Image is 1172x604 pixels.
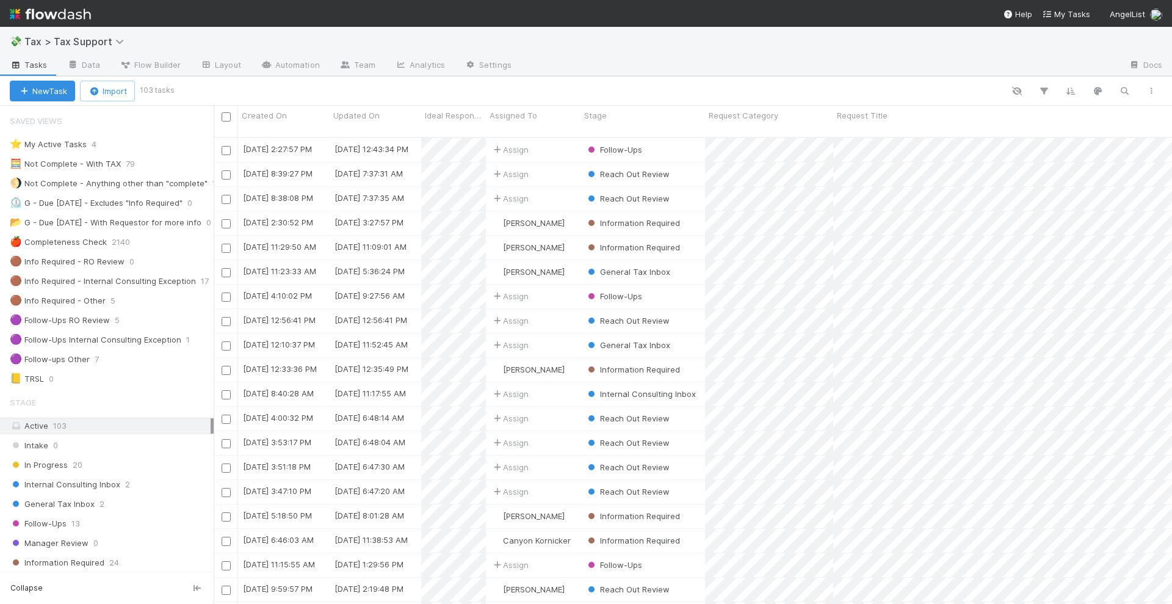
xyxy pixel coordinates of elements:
span: Information Required [585,536,680,545]
div: Info Required - Internal Consulting Exception [10,274,196,289]
div: Reach Out Review [585,583,670,595]
a: Data [57,56,110,76]
div: [DATE] 3:27:57 PM [335,216,403,228]
div: [DATE] 6:46:03 AM [243,534,314,546]
input: Toggle Row Selected [222,170,231,180]
span: Saved Views [10,109,62,133]
span: General Tax Inbox [10,497,95,512]
span: Ideal Response Date [425,109,483,122]
div: Info Required - Other [10,293,106,308]
div: [DATE] 4:00:32 PM [243,412,313,424]
button: NewTask [10,81,75,101]
span: My Tasks [1042,9,1090,19]
div: Not Complete - Anything other than "complete" [10,176,208,191]
span: 17 [201,274,221,289]
img: avatar_cc3a00d7-dd5c-4a2f-8d58-dd6545b20c0d.png [1150,9,1162,21]
span: Intake [10,438,48,453]
span: Request Title [837,109,888,122]
span: 7 [95,352,111,367]
img: logo-inverted-e16ddd16eac7371096b0.svg [10,4,91,24]
div: [DATE] 9:59:57 PM [243,583,313,595]
span: Stage [584,109,607,122]
div: TRSL [10,371,44,387]
span: Reach Out Review [585,194,670,203]
div: Not Complete - With TAX [10,156,121,172]
a: Automation [251,56,330,76]
span: 4 [92,137,109,152]
span: Tax > Tax Support [24,35,130,48]
small: 103 tasks [140,85,175,96]
div: [DATE] 8:38:08 PM [243,192,313,204]
span: 🟤 [10,295,22,305]
span: 0 [187,195,204,211]
span: Reach Out Review [585,316,670,326]
span: ⏲️ [10,197,22,208]
span: Assigned To [490,109,537,122]
img: avatar_f2899df2-d2b9-483b-a052-ca3b1db2e5e2.png [491,242,501,252]
div: [PERSON_NAME] [491,266,565,278]
div: My Active Tasks [10,137,87,152]
div: [DATE] 12:56:41 PM [243,314,316,326]
div: Info Required - RO Review [10,254,125,269]
span: 79 [126,156,147,172]
span: Information Required [585,218,680,228]
div: [DATE] 3:51:18 PM [243,460,311,473]
span: Reach Out Review [585,438,670,448]
span: Assign [491,339,529,351]
div: Follow-Ups [585,144,642,156]
div: G - Due [DATE] - With Requestor for more info [10,215,201,230]
span: 5 [115,313,132,328]
div: [DATE] 5:18:50 PM [243,509,312,522]
input: Toggle Row Selected [222,268,231,277]
input: Toggle Row Selected [222,146,231,155]
span: Reach Out Review [585,169,670,179]
span: Assign [491,388,529,400]
div: Information Required [585,217,680,229]
span: 📂 [10,217,22,227]
span: Follow-Ups [585,560,642,570]
span: Information Required [585,511,680,521]
div: Reach Out Review [585,192,670,205]
input: Toggle Row Selected [222,244,231,253]
span: Assign [491,290,529,302]
span: Assign [491,437,529,449]
span: ⭐ [10,139,22,149]
span: Stage [10,390,36,415]
input: Toggle Row Selected [222,439,231,448]
div: Information Required [585,534,680,547]
div: [PERSON_NAME] [491,241,565,253]
input: Toggle Row Selected [222,390,231,399]
span: Reach Out Review [585,462,670,472]
span: [PERSON_NAME] [503,511,565,521]
div: Follow-Ups [585,290,642,302]
span: Information Required [585,365,680,374]
div: Canyon Kornicker [491,534,571,547]
div: Follow-ups Other [10,352,90,367]
div: [DATE] 6:47:30 AM [335,460,405,473]
input: Toggle Row Selected [222,488,231,497]
span: 0 [53,438,58,453]
div: [DATE] 11:52:45 AM [335,338,408,351]
span: Follow-Ups [10,516,67,531]
span: Tasks [10,59,48,71]
img: avatar_d1f4bd1b-0b26-4d9b-b8ad-69b413583d95.png [491,536,501,545]
span: Information Required [585,242,680,252]
span: Flow Builder [120,59,181,71]
span: Updated On [333,109,380,122]
span: Follow-Ups [585,291,642,301]
span: 2140 [112,235,142,250]
input: Toggle Row Selected [222,366,231,375]
input: Toggle Row Selected [222,537,231,546]
div: Reach Out Review [585,486,670,498]
input: Toggle Row Selected [222,415,231,424]
span: 💸 [10,36,22,46]
div: [DATE] 6:47:20 AM [335,485,405,497]
span: Canyon Kornicker [503,536,571,545]
span: 🟤 [10,275,22,286]
div: [DATE] 12:56:41 PM [335,314,407,326]
span: Assign [491,461,529,473]
div: [DATE] 8:01:28 AM [335,509,404,522]
div: [DATE] 11:09:01 AM [335,241,407,253]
